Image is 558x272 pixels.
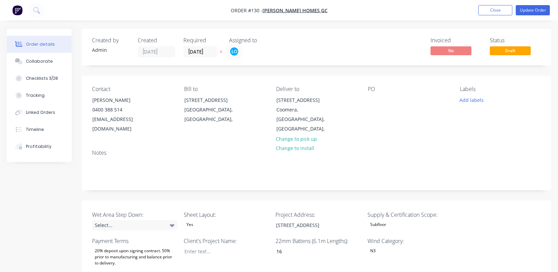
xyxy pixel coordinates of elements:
div: N3 [367,246,378,255]
div: Contact [92,86,173,92]
button: Change to pick up [272,134,320,143]
div: 0400 388 514 [92,105,149,115]
div: 20% deposit upon signing contract. 50% prior to manufacturing and balance prior to delivery. [92,246,177,268]
button: LO [229,46,239,57]
button: Update Order [516,5,550,15]
span: Draft [490,46,531,55]
button: Order details [7,36,72,53]
div: Linked Orders [26,109,55,116]
div: [STREET_ADDRESS] [184,95,241,105]
label: Wet Area Step Down: [92,211,177,219]
div: [STREET_ADDRESS][GEOGRAPHIC_DATA], [GEOGRAPHIC_DATA], [179,95,247,124]
div: Checklists 3/28 [26,75,58,81]
div: Tracking [26,92,45,99]
div: [STREET_ADDRESS]Coomera, [GEOGRAPHIC_DATA], [GEOGRAPHIC_DATA], [271,95,339,134]
div: Yes [184,220,196,229]
div: Profitability [26,143,51,150]
label: Project Address: [275,211,361,219]
span: Order #130 - [231,7,262,14]
div: Assigned to [229,37,297,44]
button: Profitability [7,138,72,155]
span: No [431,46,471,55]
div: [PERSON_NAME]0400 388 514[EMAIL_ADDRESS][DOMAIN_NAME] [87,95,155,134]
div: Created by [92,37,130,44]
div: Created [138,37,175,44]
label: Supply & Certification Scope: [367,211,453,219]
div: Deliver to [276,86,357,92]
div: [GEOGRAPHIC_DATA], [GEOGRAPHIC_DATA], [184,105,241,124]
div: [PERSON_NAME] [92,95,149,105]
div: Notes [92,150,541,156]
div: [EMAIL_ADDRESS][DOMAIN_NAME] [92,115,149,134]
div: Select... [92,220,177,230]
div: Collaborate [26,58,53,64]
div: Subfloor [367,220,389,229]
button: Checklists 3/28 [7,70,72,87]
div: Invoiced [431,37,482,44]
button: Linked Orders [7,104,72,121]
div: Bill to [184,86,265,92]
label: Sheet Layout: [184,211,269,219]
input: Enter number... [271,246,361,257]
div: Labels [460,86,541,92]
button: Tracking [7,87,72,104]
button: Collaborate [7,53,72,70]
div: Timeline [26,126,44,133]
img: Factory [12,5,22,15]
div: Coomera, [GEOGRAPHIC_DATA], [GEOGRAPHIC_DATA], [276,105,333,134]
button: Add labels [456,95,487,104]
div: Order details [26,41,55,47]
button: Change to install [272,143,318,153]
div: Admin [92,46,130,54]
div: PO [368,86,449,92]
a: [PERSON_NAME] Homes GC [262,7,328,14]
button: Timeline [7,121,72,138]
label: 22mm Battens (6.1m Lengths): [275,237,361,245]
label: Payment Terms [92,237,177,245]
label: Client's Project Name: [184,237,269,245]
button: Close [478,5,512,15]
div: [STREET_ADDRESS] [276,95,333,105]
div: [STREET_ADDRESS] [271,220,356,230]
div: Status [490,37,541,44]
div: Required [183,37,221,44]
label: Wind Category: [367,237,453,245]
